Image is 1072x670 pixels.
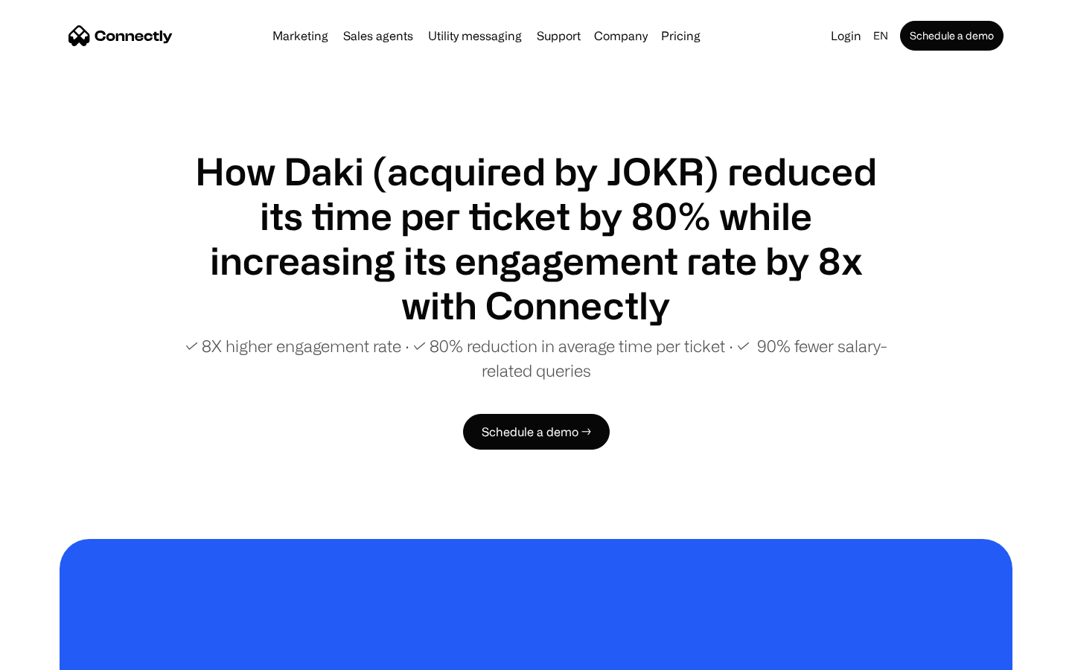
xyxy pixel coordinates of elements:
[873,25,888,46] div: en
[179,334,893,383] p: ✓ 8X higher engagement rate ∙ ✓ 80% reduction in average time per ticket ∙ ✓ 90% fewer salary-rel...
[179,149,893,328] h1: How Daki (acquired by JOKR) reduced its time per ticket by 80% while increasing its engagement ra...
[463,414,610,450] a: Schedule a demo →
[825,25,867,46] a: Login
[655,30,706,42] a: Pricing
[15,642,89,665] aside: Language selected: English
[30,644,89,665] ul: Language list
[531,30,587,42] a: Support
[337,30,419,42] a: Sales agents
[267,30,334,42] a: Marketing
[594,25,648,46] div: Company
[900,21,1004,51] a: Schedule a demo
[422,30,528,42] a: Utility messaging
